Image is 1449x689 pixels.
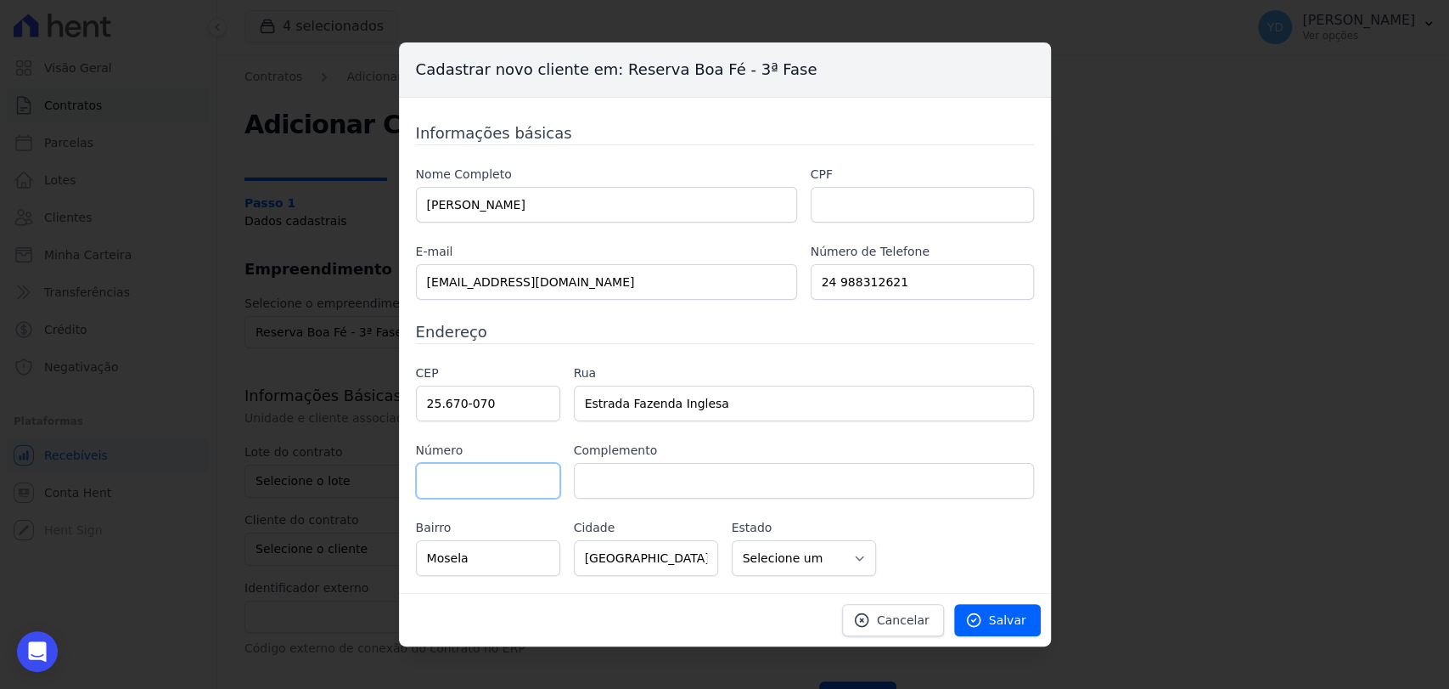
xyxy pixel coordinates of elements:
[574,364,1034,382] label: Rua
[416,121,1034,144] h3: Informações básicas
[842,604,944,636] a: Cancelar
[877,612,929,629] span: Cancelar
[989,612,1026,629] span: Salvar
[416,386,560,421] input: 00.000-000
[732,519,876,537] label: Estado
[574,519,718,537] label: Cidade
[416,166,797,184] label: Nome Completo
[416,364,560,382] label: CEP
[416,320,1034,343] h3: Endereço
[954,604,1041,636] a: Salvar
[416,243,797,261] label: E-mail
[416,519,560,537] label: Bairro
[574,442,1034,460] label: Complemento
[811,166,1034,184] label: CPF
[416,442,560,460] label: Número
[399,42,1051,98] h3: Cadastrar novo cliente em: Reserva Boa Fé - 3ª Fase
[17,631,58,672] div: Open Intercom Messenger
[811,243,1034,261] label: Número de Telefone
